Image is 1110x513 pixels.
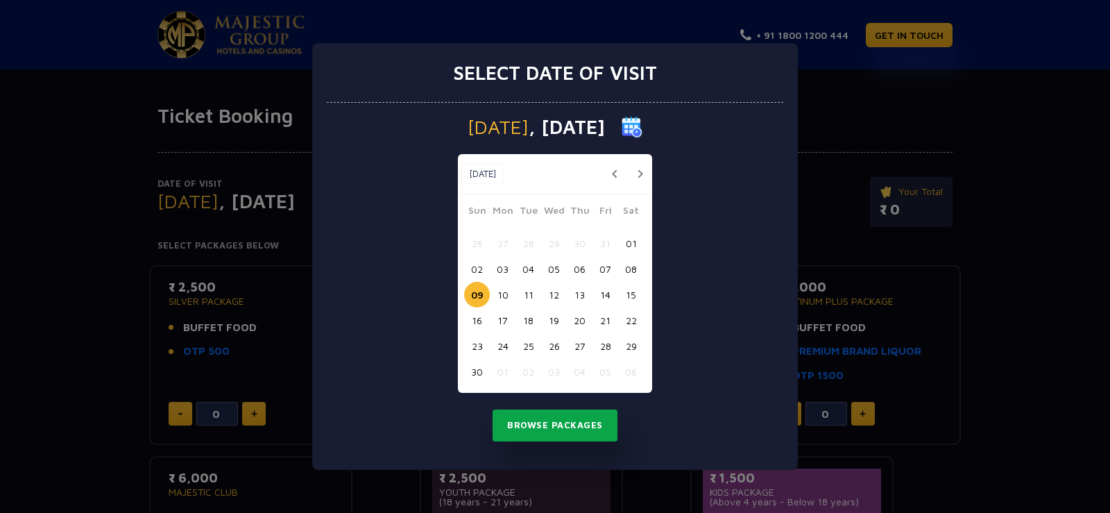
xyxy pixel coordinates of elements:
[464,203,490,222] span: Sun
[464,282,490,308] button: 09
[567,203,592,222] span: Thu
[515,203,541,222] span: Tue
[567,359,592,385] button: 04
[618,308,644,333] button: 22
[622,117,642,137] img: calender icon
[464,308,490,333] button: 16
[618,256,644,282] button: 08
[618,333,644,359] button: 29
[541,333,567,359] button: 26
[541,282,567,308] button: 12
[592,230,618,256] button: 31
[515,282,541,308] button: 11
[464,359,490,385] button: 30
[490,203,515,222] span: Mon
[541,256,567,282] button: 05
[515,256,541,282] button: 04
[541,203,567,222] span: Wed
[567,333,592,359] button: 27
[515,230,541,256] button: 28
[592,282,618,308] button: 14
[567,308,592,333] button: 20
[618,203,644,222] span: Sat
[618,230,644,256] button: 01
[490,333,515,359] button: 24
[490,308,515,333] button: 17
[453,61,657,85] h3: Select date of visit
[541,308,567,333] button: 19
[464,230,490,256] button: 26
[592,359,618,385] button: 05
[468,117,529,137] span: [DATE]
[541,359,567,385] button: 03
[490,359,515,385] button: 01
[515,333,541,359] button: 25
[618,282,644,308] button: 15
[515,308,541,333] button: 18
[592,333,618,359] button: 28
[592,308,618,333] button: 21
[541,230,567,256] button: 29
[592,203,618,222] span: Fri
[464,256,490,282] button: 02
[618,359,644,385] button: 06
[567,282,592,308] button: 13
[464,333,490,359] button: 23
[490,230,515,256] button: 27
[592,256,618,282] button: 07
[567,256,592,282] button: 06
[515,359,541,385] button: 02
[490,256,515,282] button: 03
[493,410,617,441] button: Browse Packages
[529,117,605,137] span: , [DATE]
[567,230,592,256] button: 30
[461,164,504,185] button: [DATE]
[490,282,515,308] button: 10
